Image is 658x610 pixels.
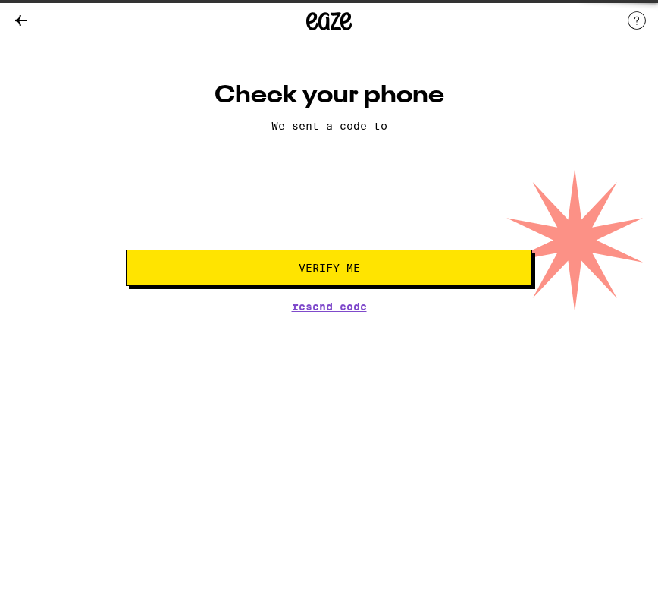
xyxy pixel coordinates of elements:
[126,120,532,132] p: We sent a code to
[299,263,360,273] span: Verify Me
[292,301,367,312] button: Resend Code
[126,250,532,286] button: Verify Me
[126,80,532,111] h1: Check your phone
